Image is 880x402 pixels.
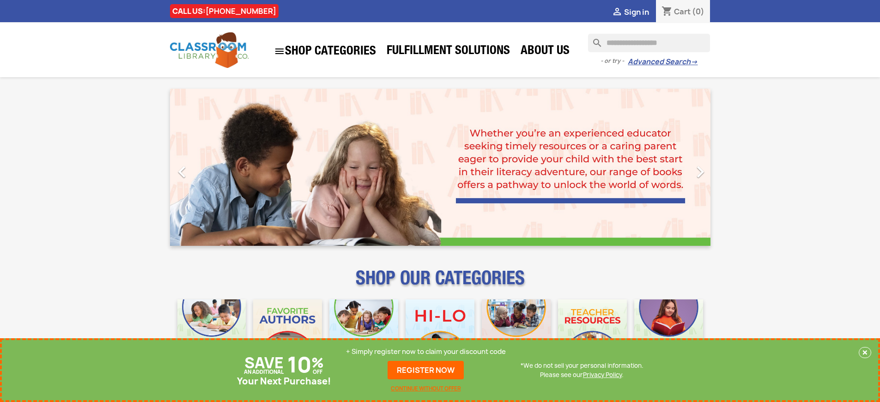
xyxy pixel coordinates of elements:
span: Cart [674,6,691,17]
i:  [170,160,194,183]
a: Next [629,89,710,246]
a: Advanced Search→ [628,57,698,67]
a: SHOP CATEGORIES [269,41,381,61]
i:  [612,7,623,18]
span: (0) [692,6,704,17]
i:  [274,46,285,57]
img: CLC_Phonics_And_Decodables_Mobile.jpg [329,299,398,368]
span: Sign in [624,7,649,17]
a: About Us [516,43,574,61]
img: CLC_Fiction_Nonfiction_Mobile.jpg [482,299,551,368]
a: Previous [170,89,251,246]
i:  [689,160,712,183]
a:  Sign in [612,7,649,17]
img: CLC_Bulk_Mobile.jpg [177,299,246,368]
div: CALL US: [170,4,279,18]
img: CLC_HiLo_Mobile.jpg [406,299,474,368]
ul: Carousel container [170,89,710,246]
a: [PHONE_NUMBER] [206,6,276,16]
i: shopping_cart [662,6,673,18]
a: Fulfillment Solutions [382,43,515,61]
img: CLC_Favorite_Authors_Mobile.jpg [253,299,322,368]
input: Search [588,34,710,52]
img: CLC_Dyslexia_Mobile.jpg [634,299,703,368]
i: search [588,34,599,45]
span: - or try - [601,56,628,66]
p: SHOP OUR CATEGORIES [170,275,710,292]
img: CLC_Teacher_Resources_Mobile.jpg [558,299,627,368]
img: Classroom Library Company [170,32,249,68]
span: → [691,57,698,67]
